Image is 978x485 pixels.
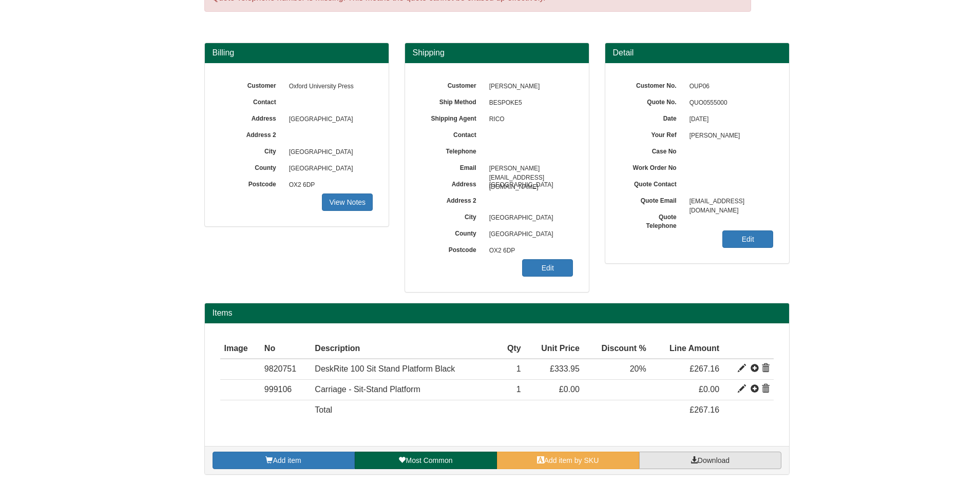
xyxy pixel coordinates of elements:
span: Add item [273,456,301,464]
span: QUO0555000 [684,95,774,111]
td: 9820751 [260,359,311,379]
label: Address 2 [420,193,484,205]
label: Shipping Agent [420,111,484,123]
h3: Shipping [413,48,581,57]
label: Postcode [420,243,484,255]
label: County [420,226,484,238]
label: Customer No. [621,79,684,90]
label: Case No [621,144,684,156]
h3: Billing [213,48,381,57]
span: £333.95 [550,364,580,373]
a: Edit [722,230,773,248]
th: Description [311,339,497,359]
span: [PERSON_NAME] [484,79,573,95]
label: Quote Email [621,193,684,205]
label: Customer [420,79,484,90]
span: [GEOGRAPHIC_DATA] [484,177,573,193]
th: Discount % [584,339,650,359]
label: County [220,161,284,172]
span: OUP06 [684,79,774,95]
span: Carriage - Sit-Stand Platform [315,385,420,394]
label: Your Ref [621,128,684,140]
span: Most Common [406,456,452,464]
span: Add item by SKU [544,456,599,464]
span: BESPOKE5 [484,95,573,111]
span: RICO [484,111,573,128]
span: [GEOGRAPHIC_DATA] [484,210,573,226]
span: [GEOGRAPHIC_DATA] [284,144,373,161]
span: Oxford University Press [284,79,373,95]
span: Download [698,456,730,464]
h3: Detail [613,48,781,57]
span: £267.16 [689,364,719,373]
label: Postcode [220,177,284,189]
span: [PERSON_NAME] [684,128,774,144]
span: £0.00 [699,385,719,394]
label: Address [420,177,484,189]
span: £267.16 [689,405,719,414]
span: OX2 6DP [284,177,373,193]
label: Address 2 [220,128,284,140]
span: [DATE] [684,111,774,128]
span: 20% [630,364,646,373]
td: Total [311,400,497,420]
label: City [420,210,484,222]
label: Quote No. [621,95,684,107]
a: Edit [522,259,573,277]
td: 999106 [260,380,311,400]
label: Quote Contact [621,177,684,189]
a: View Notes [322,193,373,211]
label: Date [621,111,684,123]
span: 1 [516,385,521,394]
span: OX2 6DP [484,243,573,259]
h2: Items [213,308,781,318]
span: [GEOGRAPHIC_DATA] [484,226,573,243]
a: Download [639,452,781,469]
span: 1 [516,364,521,373]
label: Work Order No [621,161,684,172]
span: [PERSON_NAME][EMAIL_ADDRESS][DOMAIN_NAME] [484,161,573,177]
th: Qty [497,339,525,359]
label: Contact [420,128,484,140]
span: [EMAIL_ADDRESS][DOMAIN_NAME] [684,193,774,210]
th: No [260,339,311,359]
label: Customer [220,79,284,90]
span: DeskRite 100 Sit Stand Platform Black [315,364,455,373]
label: Quote Telephone [621,210,684,230]
label: City [220,144,284,156]
label: Address [220,111,284,123]
label: Email [420,161,484,172]
th: Line Amount [650,339,723,359]
label: Contact [220,95,284,107]
span: £0.00 [559,385,580,394]
th: Unit Price [525,339,584,359]
label: Telephone [420,144,484,156]
th: Image [220,339,260,359]
span: [GEOGRAPHIC_DATA] [284,111,373,128]
label: Ship Method [420,95,484,107]
span: [GEOGRAPHIC_DATA] [284,161,373,177]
